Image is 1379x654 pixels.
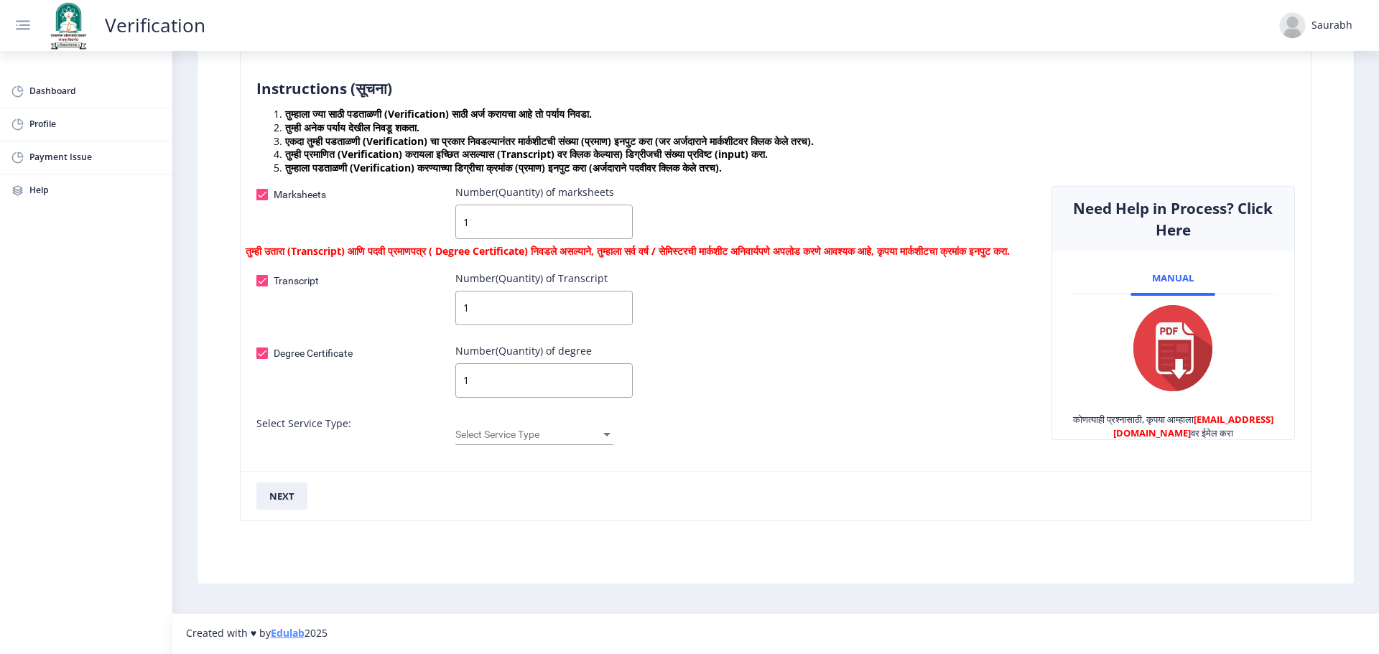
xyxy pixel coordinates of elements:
span: कोणत्याही प्रश्नासाठी, कृपया आम्हाला वर ईमेल करा [1052,413,1294,440]
div: Saurabh [1311,19,1352,32]
span: Dashboard [29,83,162,100]
span: Profile [29,116,162,133]
a: Manual [1130,262,1215,294]
img: pdf.png [1133,305,1212,391]
span: Transcript [274,272,319,289]
b: एकदा तुम्ही पडताळणी (Verification) चा प्रकार निवडल्यानंतर मार्कशीटची संख्या (प्रमाण) इनपुट करा (ज... [285,134,814,148]
div: Select Service Type: [246,417,445,458]
a: Verification [90,19,219,32]
img: solapur_logo.png [46,1,90,51]
label: Number(Quantity) of Transcript [455,272,608,286]
a: Edulab [271,626,305,640]
span: तुम्ही उतारा (Transcript) आणि पदवी प्रमाणपत्र ( Degree Certificate) निवडले असल्याने, तुम्हाला सर्... [246,245,1010,258]
span: [EMAIL_ADDRESS][DOMAIN_NAME] [1113,413,1273,439]
span: Manual [1152,273,1194,284]
b: तुम्ही प्रमाणित (Verification) करायला इच्छित असल्यास (Transcript) वर क्लिक केल्यास) डिग्रीजची संख... [285,147,768,161]
span: Select Service Type [455,429,600,441]
b: तुम्ही अनेक पर्याय देखील निवडू शकता. [285,121,419,134]
h5: Need Help in Process? Click Here [1068,197,1278,240]
button: next [256,482,307,510]
input: Number(Quantity) of marksheet [455,205,633,239]
h5: Instructions (सूचना) [256,78,1295,99]
label: Number(Quantity) of marksheets [455,186,614,200]
b: तुम्हाला पडताळणी (Verification) करण्याच्या डिग्रीचा क्रमांक (प्रमाण) इनपुट करा (अर्जदाराने पदवीवर... [285,161,722,174]
b: तुम्हाला ज्या साठी पडताळणी (Verification) साठी अर्ज करायचा आहे तो पर्याय निवडा. [285,107,592,121]
span: Marksheets [274,186,326,203]
span: Payment Issue [29,149,162,166]
label: Number(Quantity) of degree [455,345,592,358]
input: Number(Quantity) of degree [455,363,633,398]
span: Degree Certificate [274,345,353,362]
input: Number(Quantity) of degree [455,291,633,325]
span: Help [29,182,162,199]
span: Created with ♥ by 2025 [186,627,328,640]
